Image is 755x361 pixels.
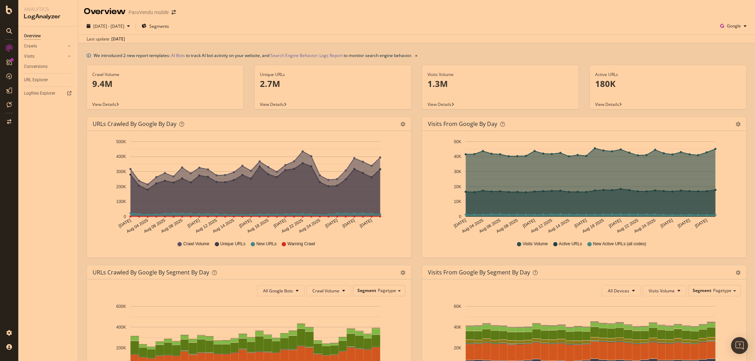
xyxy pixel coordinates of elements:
[454,184,461,189] text: 20K
[454,199,461,204] text: 10K
[287,241,315,247] span: Warning Crawl
[260,78,406,90] p: 2.7M
[428,137,741,234] svg: A chart.
[94,52,412,59] div: We introduced 2 new report templates: to track AI bot activity on your website, and to monitor se...
[660,218,674,229] text: [DATE]
[595,78,741,90] p: 180K
[149,23,169,29] span: Segments
[454,325,461,330] text: 40K
[24,90,73,97] a: Logfiles Explorer
[428,101,451,107] span: View Details
[459,214,461,219] text: 0
[118,218,132,229] text: [DATE]
[24,13,72,21] div: LogAnalyzer
[428,78,573,90] p: 1.3M
[116,169,126,174] text: 300K
[24,76,73,84] a: URL Explorer
[220,241,245,247] span: Unique URLs
[454,304,461,309] text: 60K
[24,32,41,40] div: Overview
[171,52,185,59] a: AI Bots
[92,78,238,90] p: 9.4M
[126,218,149,234] text: Aug 04 2025
[736,270,741,275] div: gear
[129,9,169,16] div: ParuVendu mobile
[273,218,287,229] text: [DATE]
[93,137,405,234] svg: A chart.
[87,52,747,59] div: info banner
[454,139,461,144] text: 50K
[595,101,619,107] span: View Details
[263,288,293,294] span: All Google Bots
[694,218,708,229] text: [DATE]
[24,43,66,50] a: Crawls
[24,6,72,13] div: Analytics
[428,269,530,276] div: Visits from Google By Segment By Day
[84,6,126,18] div: Overview
[495,218,519,234] text: Aug 08 2025
[559,241,582,247] span: Active URLs
[87,36,125,42] div: Last update
[633,218,656,234] text: Aug 24 2025
[713,287,731,293] span: Pagetype
[478,218,501,234] text: Aug 06 2025
[24,43,37,50] div: Crawls
[428,120,497,127] div: Visits from Google by day
[453,218,467,229] text: [DATE]
[24,76,48,84] div: URL Explorer
[270,52,343,59] a: Search Engine Behavior: Logs Report
[593,241,646,247] span: New Active URLs (all codes)
[581,218,605,234] text: Aug 18 2025
[111,36,125,42] div: [DATE]
[238,218,252,229] text: [DATE]
[522,218,536,229] text: [DATE]
[92,101,116,107] span: View Details
[400,122,405,127] div: gear
[93,23,124,29] span: [DATE] - [DATE]
[608,218,622,229] text: [DATE]
[523,241,548,247] span: Visits Volume
[93,120,176,127] div: URLs Crawled by Google by day
[306,285,351,296] button: Crawl Volume
[84,20,133,32] button: [DATE] - [DATE]
[24,53,66,60] a: Visits
[454,346,461,351] text: 20K
[195,218,218,234] text: Aug 12 2025
[736,122,741,127] div: gear
[93,269,209,276] div: URLs Crawled by Google By Segment By Day
[400,270,405,275] div: gear
[171,10,176,15] div: arrow-right-arrow-left
[139,20,172,32] button: Segments
[116,154,126,159] text: 400K
[574,218,588,229] text: [DATE]
[24,32,73,40] a: Overview
[461,218,484,234] text: Aug 04 2025
[378,287,396,293] span: Pagetype
[183,241,209,247] span: Crawl Volume
[24,63,73,70] a: Conversions
[124,214,126,219] text: 0
[616,218,639,234] text: Aug 22 2025
[547,218,570,234] text: Aug 14 2025
[187,218,201,229] text: [DATE]
[116,139,126,144] text: 500K
[324,218,338,229] text: [DATE]
[281,218,304,234] text: Aug 22 2025
[595,71,741,78] div: Active URLs
[643,285,686,296] button: Visits Volume
[312,288,339,294] span: Crawl Volume
[116,184,126,189] text: 200K
[298,218,321,234] text: Aug 24 2025
[143,218,166,234] text: Aug 06 2025
[413,50,419,61] button: close banner
[160,218,183,234] text: Aug 08 2025
[92,71,238,78] div: Crawl Volume
[24,90,55,97] div: Logfiles Explorer
[212,218,235,234] text: Aug 14 2025
[428,71,573,78] div: Visits Volume
[717,20,749,32] button: Google
[731,337,748,354] div: Open Intercom Messenger
[24,63,48,70] div: Conversions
